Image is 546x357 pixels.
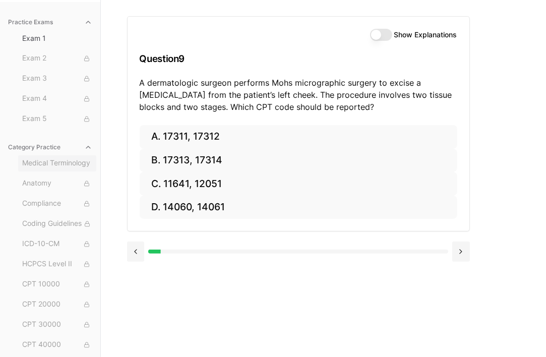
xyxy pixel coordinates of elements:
button: CPT 30000 [18,317,96,333]
span: ICD-10-CM [22,239,92,250]
button: Category Practice [4,139,96,155]
button: C. 11641, 12051 [140,172,457,196]
span: Medical Terminology [22,158,92,169]
span: HCPCS Level II [22,259,92,270]
button: Exam 2 [18,50,96,67]
button: Practice Exams [4,14,96,30]
span: Exam 1 [22,33,92,43]
p: A dermatologic surgeon performs Mohs micrographic surgery to excise a [MEDICAL_DATA] from the pat... [140,77,457,113]
button: HCPCS Level II [18,256,96,272]
button: Exam 4 [18,91,96,107]
button: CPT 20000 [18,296,96,313]
span: Coding Guidelines [22,218,92,229]
button: CPT 10000 [18,276,96,292]
button: Exam 1 [18,30,96,46]
button: B. 17313, 17314 [140,149,457,172]
button: ICD-10-CM [18,236,96,252]
button: Anatomy [18,175,96,192]
span: Compliance [22,198,92,209]
span: CPT 10000 [22,279,92,290]
label: Show Explanations [394,31,457,38]
span: Exam 5 [22,113,92,125]
span: Exam 4 [22,93,92,104]
button: CPT 40000 [18,337,96,353]
span: CPT 40000 [22,339,92,350]
button: Coding Guidelines [18,216,96,232]
h3: Question 9 [140,44,457,74]
button: Medical Terminology [18,155,96,171]
button: D. 14060, 14061 [140,196,457,219]
button: Exam 3 [18,71,96,87]
button: Exam 5 [18,111,96,127]
button: Compliance [18,196,96,212]
button: A. 17311, 17312 [140,125,457,149]
span: Exam 2 [22,53,92,64]
span: CPT 30000 [22,319,92,330]
span: Exam 3 [22,73,92,84]
span: Anatomy [22,178,92,189]
span: CPT 20000 [22,299,92,310]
